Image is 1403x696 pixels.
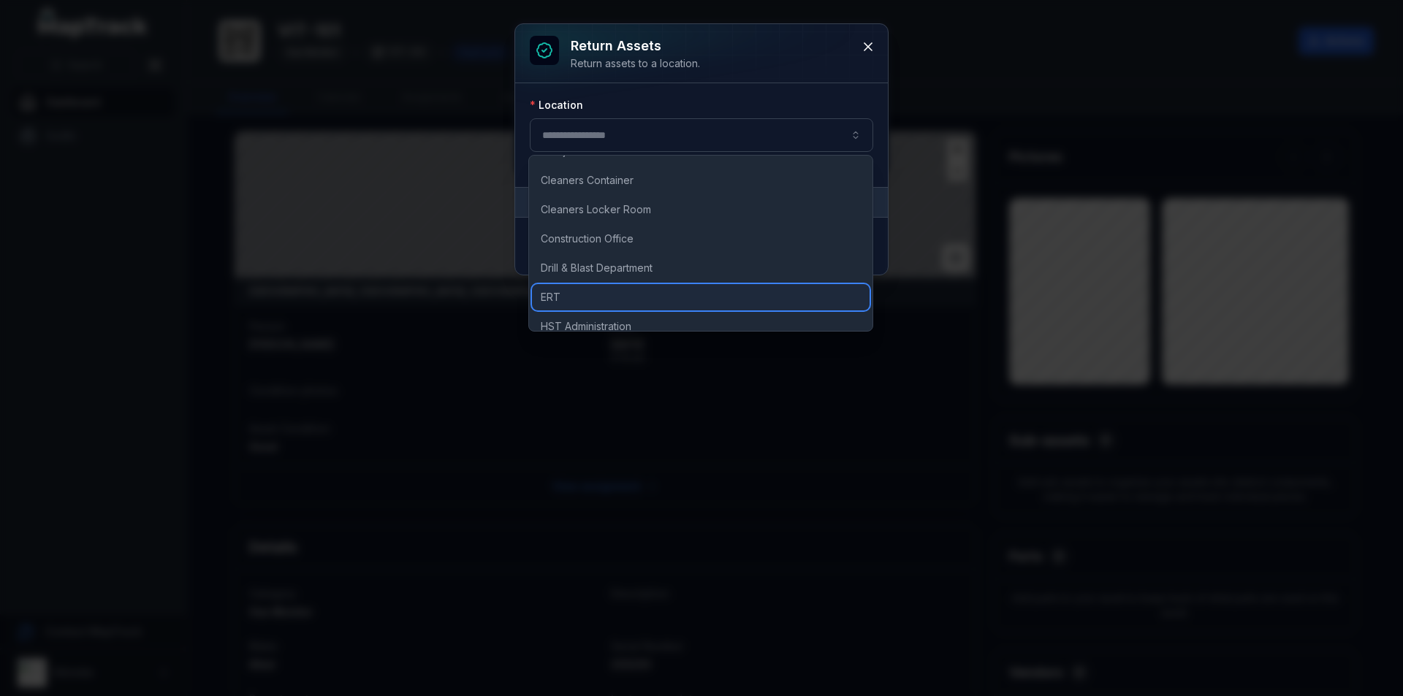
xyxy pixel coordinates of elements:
[515,188,888,217] button: Assets1
[571,56,700,71] div: Return assets to a location.
[541,202,651,217] span: Cleaners Locker Room
[541,290,560,305] span: ERT
[541,261,653,275] span: Drill & Blast Department
[530,98,583,112] label: Location
[571,36,700,56] h3: Return assets
[541,319,631,334] span: HST Administration
[541,173,634,188] span: Cleaners Container
[541,232,634,246] span: Construction Office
